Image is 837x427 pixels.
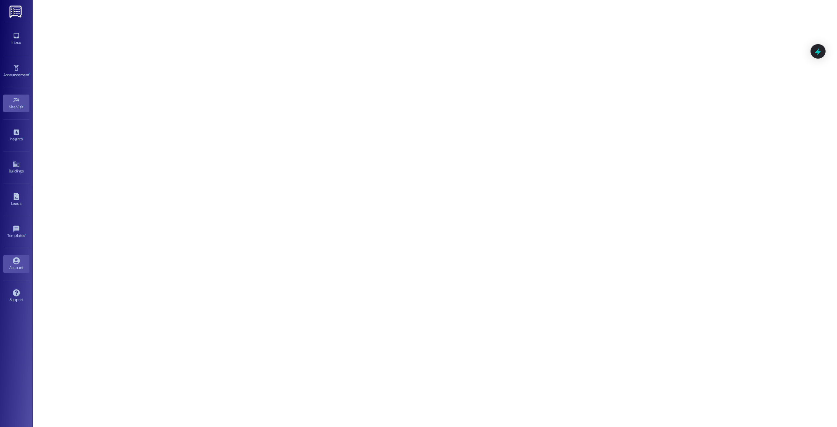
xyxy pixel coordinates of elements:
a: Inbox [3,30,29,48]
a: Insights • [3,127,29,144]
a: Account [3,255,29,273]
a: Buildings [3,159,29,176]
img: ResiDesk Logo [9,6,23,18]
a: Templates • [3,223,29,241]
a: Support [3,287,29,305]
span: • [25,232,26,237]
span: • [23,136,24,140]
a: Site Visit • [3,95,29,112]
span: • [29,72,30,76]
span: • [24,104,25,108]
a: Leads [3,191,29,209]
